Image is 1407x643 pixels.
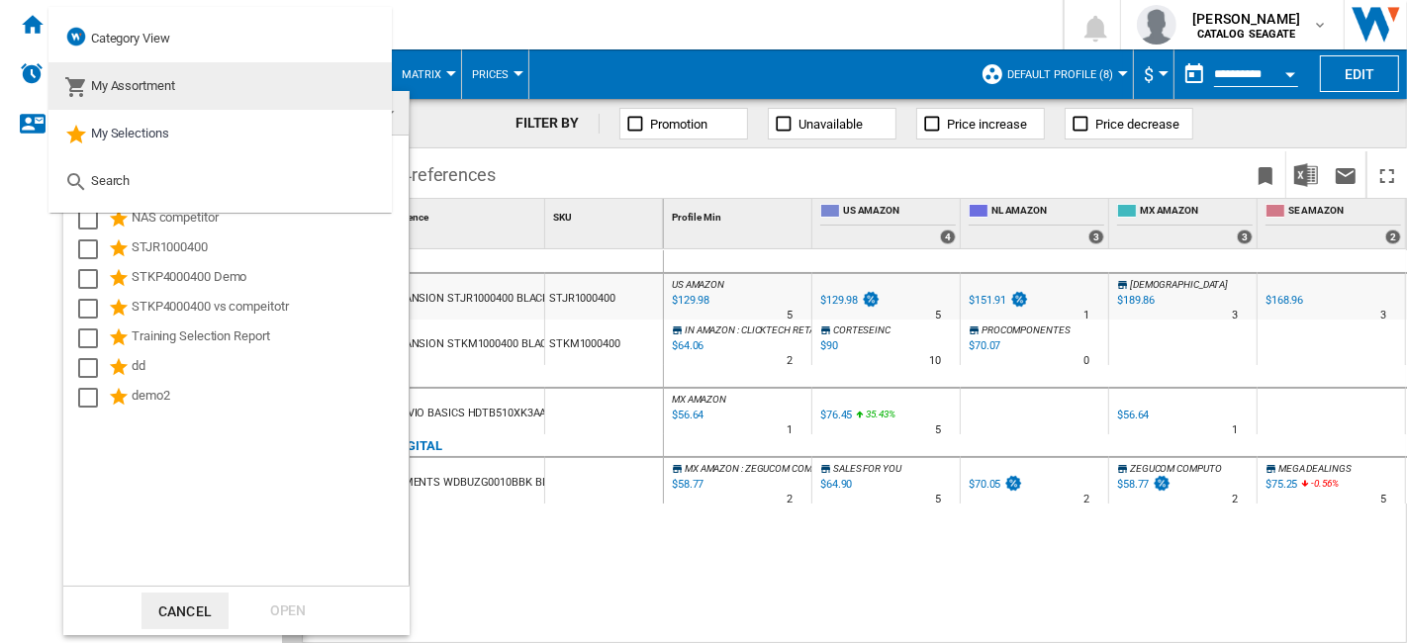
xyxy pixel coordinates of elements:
[244,593,331,629] div: Open
[132,237,406,261] div: STJR1000400
[78,356,108,380] md-checkbox: Select
[141,593,229,629] button: Cancel
[132,386,406,410] div: demo2
[132,297,406,321] div: STKP4000400 vs compeitotr
[64,25,88,48] img: wiser-icon-blue.png
[78,297,108,321] md-checkbox: Select
[78,326,108,350] md-checkbox: Select
[91,78,175,93] span: My Assortment
[78,386,108,410] md-checkbox: Select
[78,267,108,291] md-checkbox: Select
[78,208,108,231] md-checkbox: Select
[132,208,406,231] div: NAS competitor
[132,267,406,291] div: STKP4000400 Demo
[91,126,169,140] span: My Selections
[132,326,406,350] div: Training Selection Report
[91,31,170,46] span: Category View
[132,356,406,380] div: dd
[91,173,130,188] span: Search
[78,237,108,261] md-checkbox: Select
